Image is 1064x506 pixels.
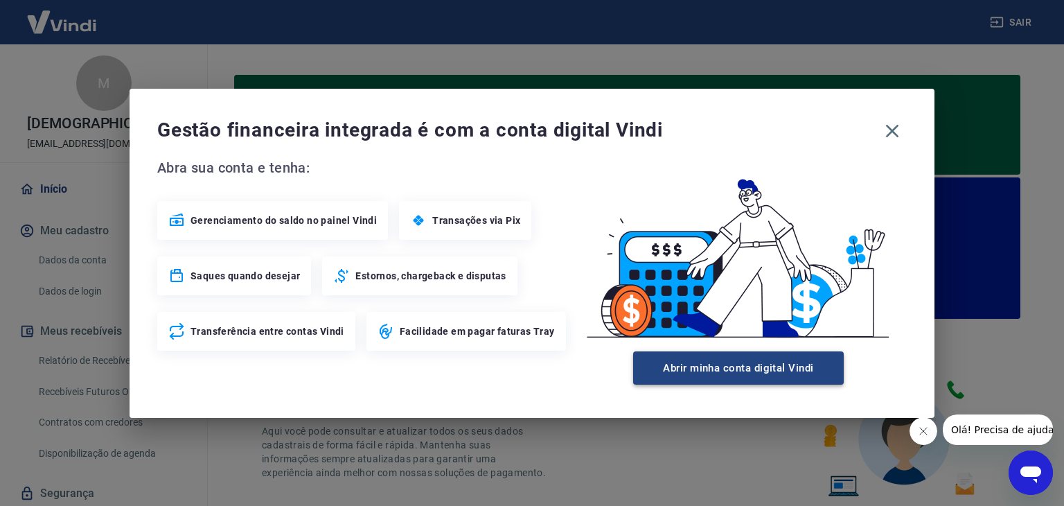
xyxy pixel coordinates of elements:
[8,10,116,21] span: Olá! Precisa de ajuda?
[190,324,344,338] span: Transferência entre contas Vindi
[1009,451,1053,495] iframe: Botão para abrir a janela de mensagens
[432,213,520,227] span: Transações via Pix
[157,157,570,179] span: Abra sua conta e tenha:
[400,324,555,338] span: Facilidade em pagar faturas Tray
[190,269,300,283] span: Saques quando desejar
[943,415,1053,445] iframe: Mensagem da empresa
[570,157,907,346] img: Good Billing
[157,116,878,144] span: Gestão financeira integrada é com a conta digital Vindi
[355,269,506,283] span: Estornos, chargeback e disputas
[910,417,937,445] iframe: Fechar mensagem
[190,213,377,227] span: Gerenciamento do saldo no painel Vindi
[633,351,844,385] button: Abrir minha conta digital Vindi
